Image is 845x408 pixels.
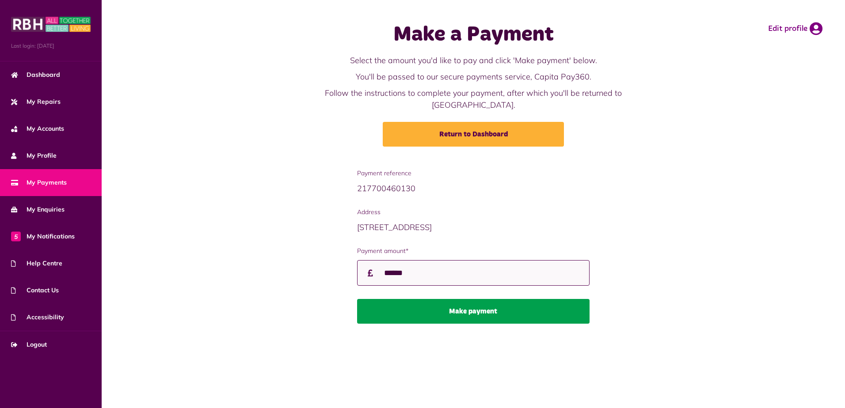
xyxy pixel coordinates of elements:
p: You'll be passed to our secure payments service, Capita Pay360. [297,71,650,83]
p: Select the amount you'd like to pay and click 'Make payment' below. [297,54,650,66]
span: Last login: [DATE] [11,42,91,50]
span: My Profile [11,151,57,160]
span: My Accounts [11,124,64,133]
span: My Repairs [11,97,61,106]
span: Dashboard [11,70,60,79]
a: Edit profile [768,22,822,35]
span: Help Centre [11,259,62,268]
a: Return to Dashboard [383,122,564,147]
span: 217700460130 [357,183,415,193]
span: Address [357,208,590,217]
span: My Enquiries [11,205,65,214]
h1: Make a Payment [297,22,650,48]
span: My Notifications [11,232,75,241]
span: Logout [11,340,47,349]
img: MyRBH [11,15,91,33]
label: Payment amount* [357,246,590,256]
span: Contact Us [11,286,59,295]
span: My Payments [11,178,67,187]
span: Payment reference [357,169,590,178]
button: Make payment [357,299,590,324]
span: 5 [11,231,21,241]
p: Follow the instructions to complete your payment, after which you'll be returned to [GEOGRAPHIC_D... [297,87,650,111]
span: Accessibility [11,313,64,322]
span: [STREET_ADDRESS] [357,222,432,232]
